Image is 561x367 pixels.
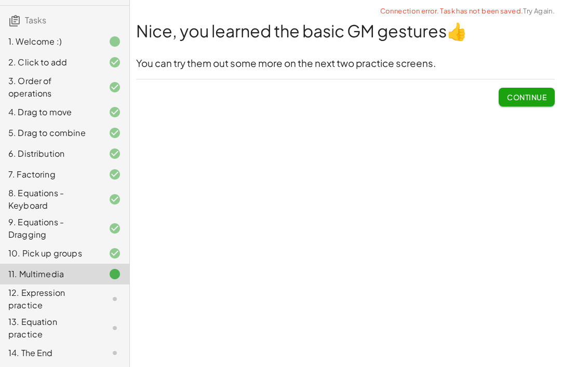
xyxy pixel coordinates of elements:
[8,147,92,160] div: 6. Distribution
[109,168,121,181] i: Task finished and correct.
[8,216,92,241] div: 9. Equations - Dragging
[8,347,92,359] div: 14. The End
[8,106,92,118] div: 4. Drag to move
[8,316,92,341] div: 13. Equation practice
[109,293,121,305] i: Task not started.
[523,7,555,15] a: Try Again.
[109,222,121,235] i: Task finished and correct.
[109,347,121,359] i: Task not started.
[8,35,92,48] div: 1. Welcome :)
[8,187,92,212] div: 8. Equations - Keyboard
[109,322,121,334] i: Task not started.
[8,56,92,69] div: 2. Click to add
[8,127,92,139] div: 5. Drag to combine
[109,147,121,160] i: Task finished and correct.
[447,20,468,41] span: 👍
[380,6,555,17] span: Connection error. Task has not been saved.
[8,247,92,260] div: 10. Pick up groups
[109,106,121,118] i: Task finished and correct.
[25,15,46,25] span: Tasks
[109,35,121,48] i: Task finished.
[136,57,555,71] h3: You can try them out some more on the next two practice screens.
[499,88,555,106] button: Continue
[109,56,121,69] i: Task finished and correct.
[109,81,121,93] i: Task finished and correct.
[8,75,92,100] div: 3. Order of operations
[109,193,121,206] i: Task finished and correct.
[109,247,121,260] i: Task finished and correct.
[109,268,121,280] i: Task finished.
[507,92,546,102] span: Continue
[8,168,92,181] div: 7. Factoring
[136,19,555,43] h1: Nice, you learned the basic GM gestures
[8,268,92,280] div: 11. Multimedia
[109,127,121,139] i: Task finished and correct.
[8,287,92,311] div: 12. Expression practice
